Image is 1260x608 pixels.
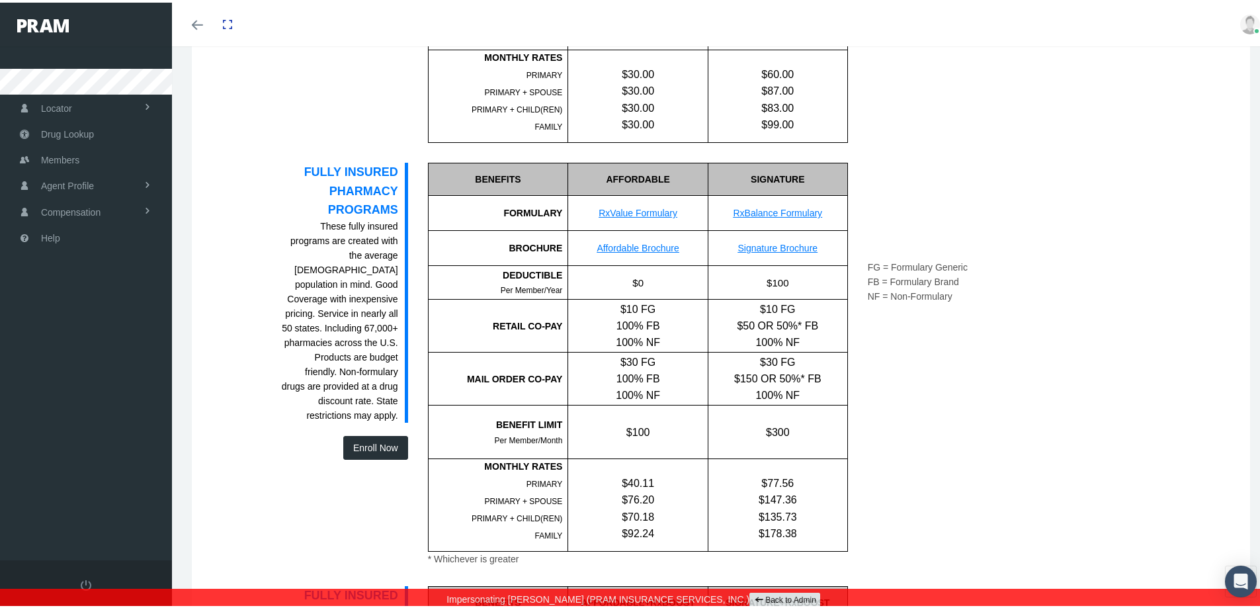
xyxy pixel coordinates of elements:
span: Help [41,223,60,248]
span: FG = Formulary Generic [868,259,968,270]
div: $77.56 [708,472,847,489]
span: NF = Non-Formulary [868,288,952,299]
div: $150 OR 50%* FB [708,368,847,384]
div: 100% NF [568,331,708,348]
div: $30.00 [568,80,708,97]
div: AFFORDABLE [567,160,708,193]
div: FULLY INSURED PHARMACY PROGRAMS [281,160,398,216]
a: Affordable Brochure [597,240,679,251]
div: $83.00 [708,97,847,114]
div: $178.38 [708,523,847,539]
button: Enroll Now [343,433,408,457]
div: $76.20 [568,489,708,505]
div: RETAIL CO-PAY [429,316,563,331]
span: Per Member/Year [501,283,563,292]
span: FAMILY [535,120,563,129]
span: PRIMARY + SPOUSE [484,85,562,95]
div: $100 [708,263,847,296]
img: user-placeholder.jpg [1240,12,1260,32]
div: $10 FG [708,298,847,315]
span: PRIMARY + CHILD(REN) [472,511,562,521]
div: BENEFIT LIMIT [429,415,563,429]
div: BENEFITS [428,160,568,193]
div: MONTHLY RATES [429,456,563,471]
span: FAMILY [535,529,563,538]
div: DEDUCTIBLE [429,265,563,280]
div: MONTHLY RATES [429,48,563,62]
div: $10 FG [568,298,708,315]
div: $30.00 [568,64,708,80]
div: * Whichever is greater [428,549,848,564]
div: $0 [567,263,708,296]
span: Compensation [41,197,101,222]
span: FB = Formulary Brand [868,274,959,284]
a: RxBalance Formulary [733,205,822,216]
div: Open Intercom Messenger [1225,563,1257,595]
div: $99.00 [708,114,847,130]
a: Signature Brochure [737,240,818,251]
span: PRIMARY [526,477,562,486]
span: Drug Lookup [41,119,94,144]
div: Impersonating [PERSON_NAME] (PRAM INSURANCE SERVICES, INC.) [10,586,1260,608]
span: Locator [41,93,72,118]
div: SIGNATURE [708,160,847,193]
div: BROCHURE [428,228,568,263]
span: Members [41,145,79,170]
div: $135.73 [708,506,847,523]
div: $92.24 [568,523,708,539]
span: PRIMARY + CHILD(REN) [472,103,562,112]
span: Per Member/Month [495,433,563,443]
div: 100% NF [568,384,708,401]
div: 100% FB [568,315,708,331]
div: $40.11 [568,472,708,489]
div: $87.00 [708,80,847,97]
div: These fully insured programs are created with the average [DEMOGRAPHIC_DATA] population in mind. ... [281,216,398,420]
div: $147.36 [708,489,847,505]
div: $30.00 [568,114,708,130]
span: Agent Profile [41,171,94,196]
div: $70.18 [568,506,708,523]
div: $30 FG [708,351,847,368]
div: $30 FG [568,351,708,368]
div: $100 [567,403,708,456]
div: $30.00 [568,97,708,114]
span: PRIMARY [526,68,562,77]
div: 100% FB [568,368,708,384]
div: $300 [708,403,847,456]
div: FORMULARY [428,193,568,228]
div: MAIL ORDER CO-PAY [429,369,563,384]
div: $60.00 [708,64,847,80]
div: 100% NF [708,331,847,348]
span: PRIMARY + SPOUSE [484,494,562,503]
a: Back to Admin [749,590,820,605]
div: $50 OR 50%* FB [708,315,847,331]
img: PRAM_20_x_78.png [17,17,69,30]
a: RxValue Formulary [599,205,677,216]
div: 100% NF [708,384,847,401]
